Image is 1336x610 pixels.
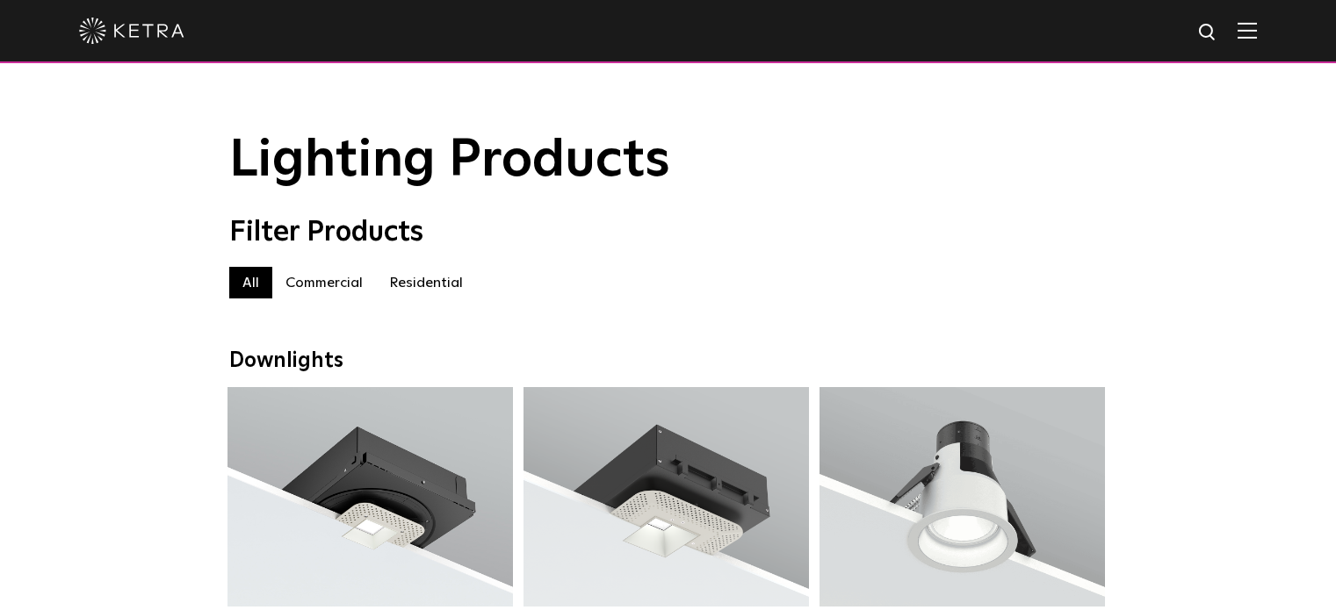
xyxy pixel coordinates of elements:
[229,134,670,187] span: Lighting Products
[79,18,184,44] img: ketra-logo-2019-white
[376,267,476,298] label: Residential
[272,267,376,298] label: Commercial
[1238,22,1257,39] img: Hamburger%20Nav.svg
[229,267,272,298] label: All
[229,348,1108,374] div: Downlights
[1197,22,1219,44] img: search icon
[229,216,1108,249] div: Filter Products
